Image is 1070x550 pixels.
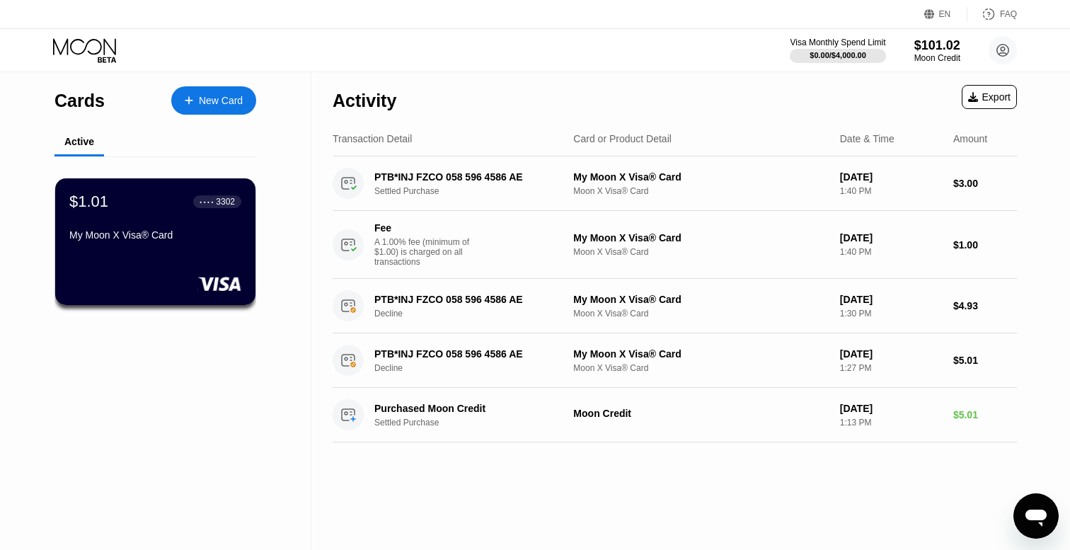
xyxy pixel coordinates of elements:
div: My Moon X Visa® Card [573,171,828,183]
div: ● ● ● ● [200,200,214,204]
div: A 1.00% fee (minimum of $1.00) is charged on all transactions [374,237,481,267]
div: Moon X Visa® Card [573,363,828,373]
div: FAQ [967,7,1017,21]
div: FAQ [1000,9,1017,19]
div: $1.01● ● ● ●3302My Moon X Visa® Card [55,178,255,305]
div: Activity [333,91,396,111]
div: $5.01 [953,355,1017,366]
div: EN [939,9,951,19]
div: Decline [374,363,581,373]
div: Amount [953,133,987,144]
div: Moon X Visa® Card [573,186,828,196]
div: [DATE] [840,348,942,360]
div: Moon X Visa® Card [573,309,828,319]
div: $101.02Moon Credit [914,38,960,63]
div: Decline [374,309,581,319]
div: $3.00 [953,178,1017,189]
div: Visa Monthly Spend Limit$0.00/$4,000.00 [790,38,885,63]
div: Moon Credit [914,53,960,63]
div: 1:13 PM [840,418,942,428]
div: $4.93 [953,300,1017,311]
div: Export [968,91,1011,103]
div: 1:27 PM [840,363,942,373]
div: Fee [374,222,473,234]
div: PTB*INJ FZCO 058 596 4586 AEDeclineMy Moon X Visa® CardMoon X Visa® Card[DATE]1:30 PM$4.93 [333,279,1017,333]
div: Active [64,136,94,147]
div: $101.02 [914,38,960,53]
div: PTB*INJ FZCO 058 596 4586 AE [374,171,566,183]
div: [DATE] [840,171,942,183]
div: New Card [199,95,243,107]
div: Date & Time [840,133,894,144]
div: Purchased Moon CreditSettled PurchaseMoon Credit[DATE]1:13 PM$5.01 [333,388,1017,442]
div: My Moon X Visa® Card [573,348,828,360]
div: $0.00 / $4,000.00 [810,51,866,59]
div: $1.01 [69,193,108,211]
div: FeeA 1.00% fee (minimum of $1.00) is charged on all transactionsMy Moon X Visa® CardMoon X Visa® ... [333,211,1017,279]
div: My Moon X Visa® Card [573,294,828,305]
div: Moon Credit [573,408,828,419]
div: [DATE] [840,294,942,305]
div: Card or Product Detail [573,133,672,144]
div: PTB*INJ FZCO 058 596 4586 AESettled PurchaseMy Moon X Visa® CardMoon X Visa® Card[DATE]1:40 PM$3.00 [333,156,1017,211]
div: My Moon X Visa® Card [69,229,241,241]
div: Transaction Detail [333,133,412,144]
div: $1.00 [953,239,1017,251]
div: PTB*INJ FZCO 058 596 4586 AEDeclineMy Moon X Visa® CardMoon X Visa® Card[DATE]1:27 PM$5.01 [333,333,1017,388]
div: Settled Purchase [374,186,581,196]
div: PTB*INJ FZCO 058 596 4586 AE [374,294,566,305]
div: My Moon X Visa® Card [573,232,828,244]
div: 1:40 PM [840,186,942,196]
div: Settled Purchase [374,418,581,428]
iframe: Button to launch messaging window [1013,493,1059,539]
div: Cards [54,91,105,111]
div: [DATE] [840,403,942,414]
div: 1:40 PM [840,247,942,257]
div: Visa Monthly Spend Limit [790,38,885,47]
div: 3302 [216,197,235,207]
div: EN [924,7,967,21]
div: [DATE] [840,232,942,244]
div: $5.01 [953,409,1017,420]
div: New Card [171,86,256,115]
div: Purchased Moon Credit [374,403,566,414]
div: PTB*INJ FZCO 058 596 4586 AE [374,348,566,360]
div: Moon X Visa® Card [573,247,828,257]
div: 1:30 PM [840,309,942,319]
div: Export [962,85,1017,109]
